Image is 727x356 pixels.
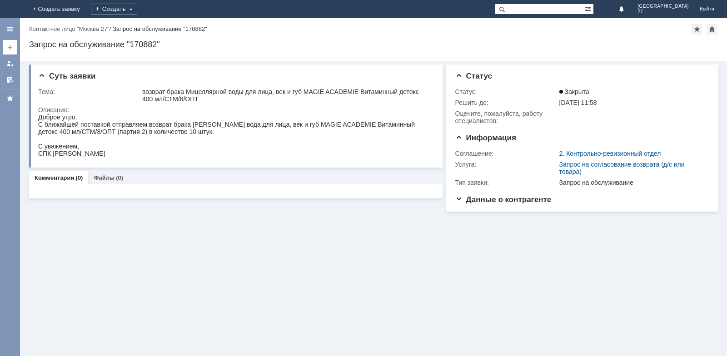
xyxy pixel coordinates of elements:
div: Запрос на обслуживание "170882" [113,25,207,32]
span: Данные о контрагенте [455,195,552,204]
a: 2. Контрольно-ревизионный отдел [559,150,661,157]
a: Запрос на согласование возврата (д/с или товара) [559,161,685,175]
a: Создать заявку [3,40,17,54]
a: Комментарии [35,174,75,181]
span: Статус [455,72,492,80]
span: Закрыта [559,88,589,95]
span: Суть заявки [38,72,95,80]
span: Расширенный поиск [584,4,593,13]
div: Соглашение: [455,150,558,157]
div: Услуга: [455,161,558,168]
a: Мои заявки [3,56,17,71]
div: Запрос на обслуживание "170882" [29,40,718,49]
div: Добавить в избранное [692,24,702,35]
div: Статус: [455,88,558,95]
div: Тема: [38,88,140,95]
div: / [29,25,113,32]
div: Oцените, пожалуйста, работу специалистов: [455,110,558,124]
a: Мои согласования [3,73,17,87]
span: Информация [455,133,516,142]
div: Описание: [38,106,431,114]
div: Тип заявки: [455,179,558,186]
span: 27 [637,9,689,15]
div: Запрос на обслуживание [559,179,705,186]
div: (0) [76,174,83,181]
a: Файлы [94,174,115,181]
div: Решить до: [455,99,558,106]
div: Сделать домашней страницей [707,24,717,35]
a: Контактное лицо "Москва 27" [29,25,110,32]
div: (0) [116,174,123,181]
span: [GEOGRAPHIC_DATA] [637,4,689,9]
div: возврат брака Мицеллярной воды для лица, век и губ MAGIE ACADEMIE Витаминный детокс 400 мл/СТМ/8/ОПТ [142,88,429,103]
span: [DATE] 11:58 [559,99,597,106]
div: Создать [91,4,137,15]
